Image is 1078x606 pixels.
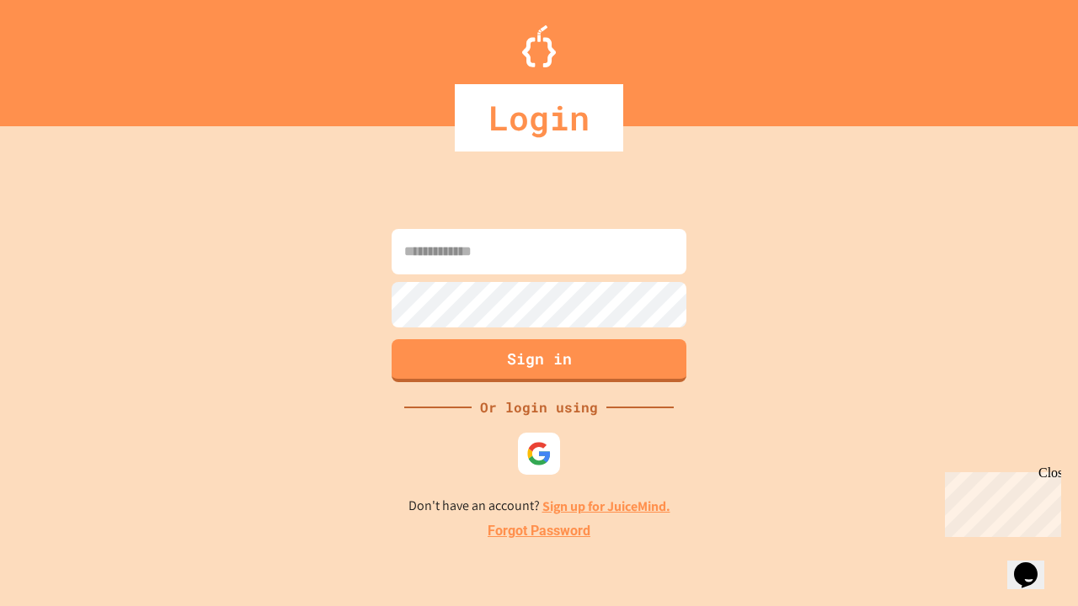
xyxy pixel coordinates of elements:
iframe: chat widget [938,465,1061,537]
img: google-icon.svg [526,441,552,466]
div: Or login using [472,397,606,417]
iframe: chat widget [1007,539,1061,589]
div: Login [455,84,623,151]
a: Forgot Password [488,521,590,541]
button: Sign in [392,339,686,382]
a: Sign up for JuiceMind. [542,497,670,515]
div: Chat with us now!Close [7,7,116,107]
img: Logo.svg [522,25,556,67]
p: Don't have an account? [408,496,670,517]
